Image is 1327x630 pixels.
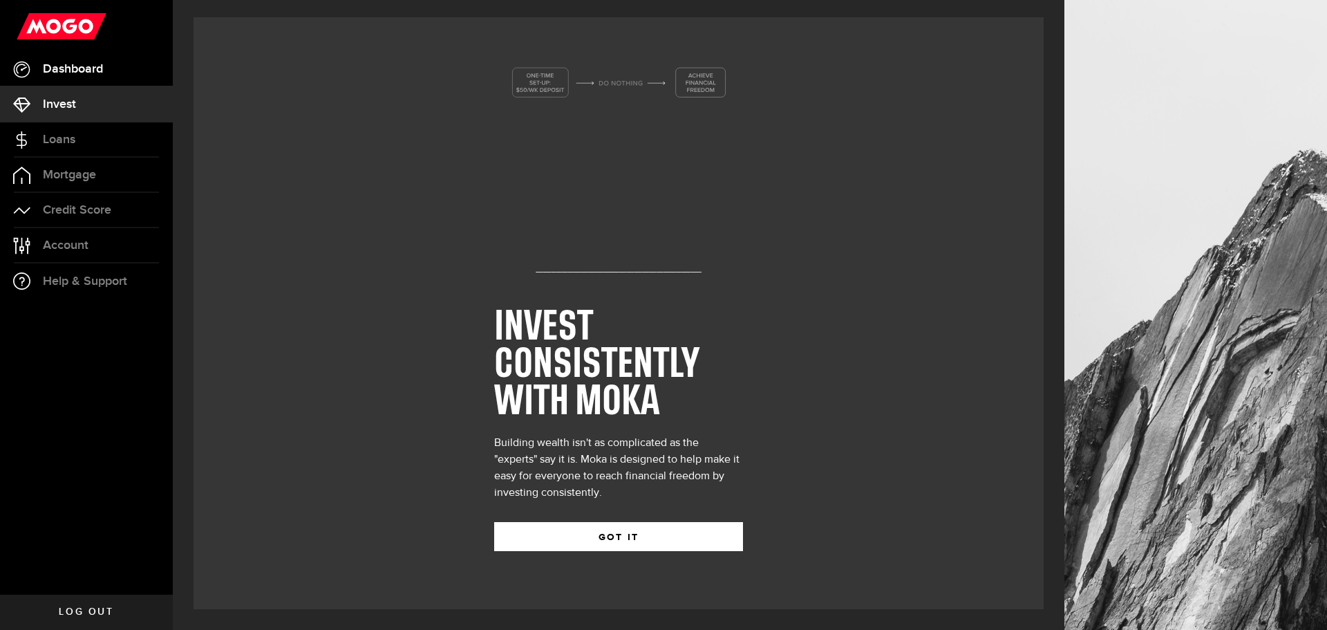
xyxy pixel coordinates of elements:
span: Mortgage [43,169,96,181]
h1: INVEST CONSISTENTLY WITH MOKA [494,309,743,421]
span: Loans [43,133,75,146]
div: Building wealth isn't as complicated as the "experts" say it is. Moka is designed to help make it... [494,435,743,501]
span: Credit Score [43,204,111,216]
span: Log out [59,607,113,617]
button: GOT IT [494,522,743,551]
span: Account [43,239,88,252]
span: Help & Support [43,275,127,288]
span: Invest [43,98,76,111]
span: Dashboard [43,63,103,75]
